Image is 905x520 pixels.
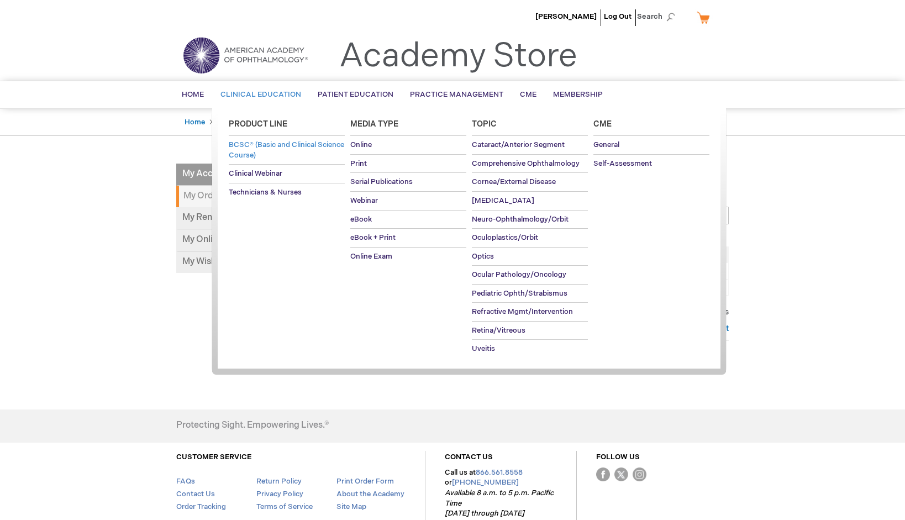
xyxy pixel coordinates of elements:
[176,502,226,511] a: Order Tracking
[472,140,565,149] span: Cataract/Anterior Segment
[472,215,569,224] span: Neuro-Ophthalmology/Orbit
[336,477,394,486] a: Print Order Form
[229,188,302,197] span: Technicians & Nurses
[604,12,632,21] a: Log Out
[229,140,344,160] span: BCSC® (Basic and Clinical Science Course)
[256,477,302,486] a: Return Policy
[350,119,398,129] span: Media Type
[553,90,603,99] span: Membership
[472,159,580,168] span: Comprehensive Ophthalmology
[535,12,597,21] a: [PERSON_NAME]
[445,453,493,461] a: CONTACT US
[472,344,495,353] span: Uveitis
[176,453,251,461] a: CUSTOMER SERVICE
[614,468,628,481] img: Twitter
[350,140,372,149] span: Online
[410,90,503,99] span: Practice Management
[176,251,299,273] a: My Wish List
[472,196,534,205] span: [MEDICAL_DATA]
[176,421,329,430] h4: Protecting Sight. Empowering Lives.®
[176,186,299,207] strong: My Orders
[445,489,554,518] em: Available 8 a.m. to 5 p.m. Pacific Time [DATE] through [DATE]
[596,468,610,481] img: Facebook
[452,478,519,487] a: [PHONE_NUMBER]
[350,177,413,186] span: Serial Publications
[472,252,494,261] span: Optics
[350,233,396,242] span: eBook + Print
[350,252,392,261] span: Online Exam
[476,468,523,477] a: 866.561.8558
[220,90,301,99] span: Clinical Education
[350,196,378,205] span: Webinar
[472,177,556,186] span: Cornea/External Disease
[339,36,577,76] a: Academy Store
[593,119,612,129] span: Cme
[176,229,299,251] a: My Online Products
[229,119,287,129] span: Product Line
[176,490,215,498] a: Contact Us
[593,140,619,149] span: General
[318,90,393,99] span: Patient Education
[472,289,567,298] span: Pediatric Ophth/Strabismus
[185,118,205,127] a: Home
[350,215,372,224] span: eBook
[229,169,282,178] span: Clinical Webinar
[182,90,204,99] span: Home
[633,468,646,481] img: instagram
[472,119,497,129] span: Topic
[350,159,367,168] span: Print
[445,468,557,519] p: Call us at or
[472,270,566,279] span: Ocular Pathology/Oncology
[336,502,366,511] a: Site Map
[256,502,313,511] a: Terms of Service
[176,207,299,229] a: My Renewals
[520,90,536,99] span: CME
[336,490,404,498] a: About the Academy
[472,233,538,242] span: Oculoplastics/Orbit
[256,490,303,498] a: Privacy Policy
[637,6,679,28] span: Search
[596,453,640,461] a: FOLLOW US
[472,326,525,335] span: Retina/Vitreous
[472,307,573,316] span: Refractive Mgmt/Intervention
[593,159,652,168] span: Self-Assessment
[176,477,195,486] a: FAQs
